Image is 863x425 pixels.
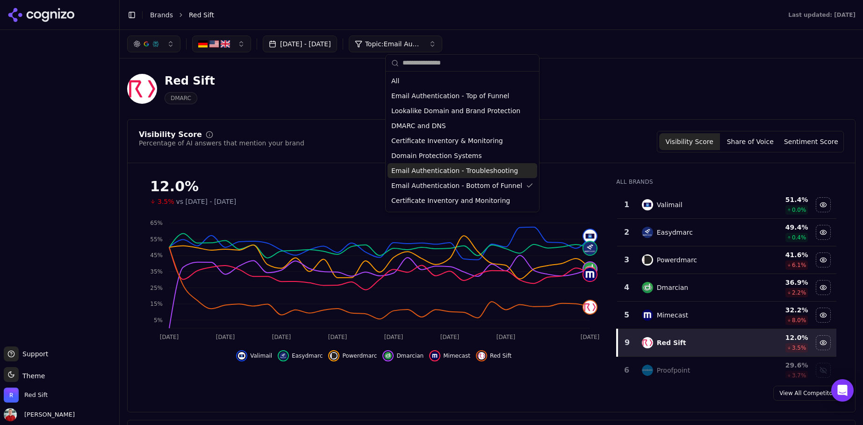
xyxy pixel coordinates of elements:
tspan: 65% [150,220,163,226]
tr: 6proofpointProofpoint29.6%3.7%Show proofpoint data [617,357,836,384]
button: Hide mimecast data [816,308,831,323]
button: Share of Voice [720,133,781,150]
img: dmarcian [384,352,392,360]
img: easydmarc [642,227,653,238]
div: Easydmarc [657,228,693,237]
img: powerdmarc [330,352,338,360]
span: Easydmarc [292,352,323,360]
button: [DATE] - [DATE] [263,36,337,52]
div: Red Sift [657,338,686,347]
span: DMARC [165,92,197,104]
span: 3.5% [158,197,174,206]
span: Certificate Inventory and Monitoring [391,196,510,205]
div: 12.0% [150,178,597,195]
button: Hide valimail data [236,350,272,361]
span: All [391,76,399,86]
img: red sift [642,337,653,348]
button: Visibility Score [659,133,720,150]
img: easydmarc [583,242,597,255]
img: valimail [642,199,653,210]
div: 32.2 % [751,305,808,315]
tr: 1valimailValimail51.4%0.0%Hide valimail data [617,191,836,219]
img: United States [209,39,219,49]
div: 36.9 % [751,278,808,287]
div: Suggestions [386,72,539,212]
img: powerdmarc [642,254,653,266]
span: Support [19,349,48,359]
img: mimecast [583,268,597,281]
div: All Brands [616,178,836,186]
img: United Kingdom [221,39,230,49]
span: Email Authentication - Troubleshooting [391,166,518,175]
img: easydmarc [280,352,287,360]
span: 8.0 % [792,317,806,324]
tspan: 35% [150,268,163,275]
span: Email Authentication - Top of Funnel [391,91,509,101]
button: Hide powerdmarc data [816,252,831,267]
tspan: [DATE] [496,334,516,340]
img: proofpoint [642,365,653,376]
div: 51.4 % [751,195,808,204]
tspan: [DATE] [272,334,291,340]
div: 3 [621,254,632,266]
span: [PERSON_NAME] [21,411,75,419]
span: 6.1 % [792,261,806,269]
tr: 2easydmarcEasydmarc49.4%0.4%Hide easydmarc data [617,219,836,246]
span: Red Sift [24,391,48,399]
tspan: 45% [150,252,163,259]
button: Hide easydmarc data [816,225,831,240]
tspan: [DATE] [581,334,600,340]
span: 3.5 % [792,344,806,352]
button: Sentiment Score [781,133,841,150]
div: Open Intercom Messenger [831,379,854,402]
img: red sift [478,352,485,360]
tspan: 25% [150,285,163,291]
tr: 4dmarcianDmarcian36.9%2.2%Hide dmarcian data [617,274,836,302]
button: Hide mimecast data [429,350,470,361]
button: Hide red sift data [816,335,831,350]
span: 3.7 % [792,372,806,379]
div: Red Sift [165,73,215,88]
div: 6 [621,365,632,376]
div: Powerdmarc [657,255,697,265]
img: red sift [583,301,597,314]
div: 49.4 % [751,223,808,232]
span: DMARC and DNS [391,121,446,130]
span: Red Sift [490,352,511,360]
span: 2.2 % [792,289,806,296]
tspan: [DATE] [440,334,460,340]
img: Red Sift [4,388,19,403]
span: Powerdmarc [342,352,377,360]
div: Last updated: [DATE] [788,11,856,19]
span: Dmarcian [396,352,424,360]
img: Red Sift [127,74,157,104]
div: 41.6 % [751,250,808,259]
div: Mimecast [657,310,688,320]
div: 4 [621,282,632,293]
span: 0.4 % [792,234,806,241]
button: Hide red sift data [476,350,511,361]
tr: 9red siftRed Sift12.0%3.5%Hide red sift data [617,329,836,357]
img: mimecast [431,352,439,360]
img: Germany [198,39,208,49]
div: 2 [621,227,632,238]
tspan: 5% [154,317,163,324]
div: 12.0 % [751,333,808,342]
div: 5 [621,310,632,321]
a: Brands [150,11,173,19]
img: valimail [583,230,597,243]
tspan: 15% [150,301,163,307]
tspan: [DATE] [328,334,347,340]
span: vs [DATE] - [DATE] [176,197,237,206]
button: Hide valimail data [816,197,831,212]
tspan: [DATE] [384,334,403,340]
button: Show proofpoint data [816,363,831,378]
img: dmarcian [583,262,597,275]
div: 9 [622,337,632,348]
button: Hide easydmarc data [278,350,323,361]
span: Red Sift [189,10,214,20]
span: Email Authentication - MSPs [391,211,483,220]
img: mimecast [642,310,653,321]
tspan: [DATE] [160,334,179,340]
span: Email Authentication - Bottom of Funnel [391,181,522,190]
